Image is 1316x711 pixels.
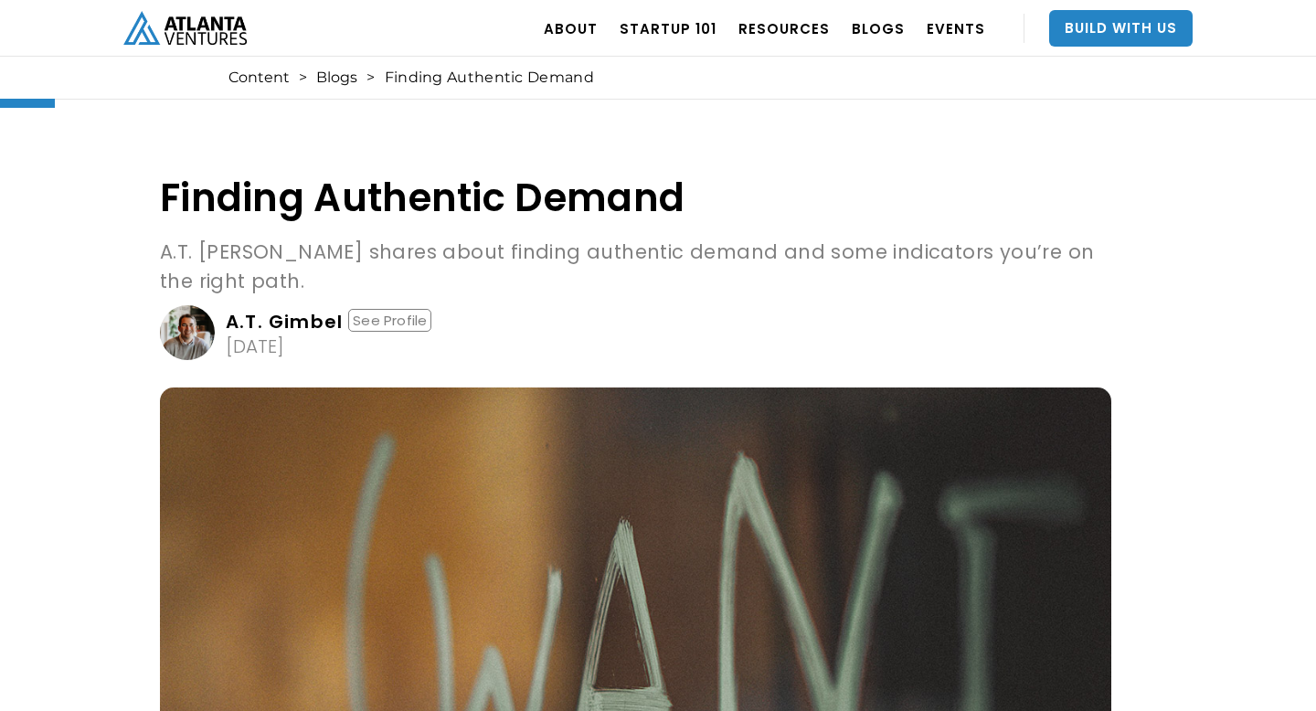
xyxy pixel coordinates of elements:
[385,69,594,87] div: Finding Authentic Demand
[160,305,1111,360] a: A.T. GimbelSee Profile[DATE]
[1049,10,1193,47] a: Build With Us
[226,313,343,331] div: A.T. Gimbel
[160,238,1111,296] p: A.T. [PERSON_NAME] shares about finding authentic demand and some indicators you’re on the right ...
[620,3,716,54] a: Startup 101
[299,69,307,87] div: >
[852,3,905,54] a: BLOGS
[348,309,431,332] div: See Profile
[228,69,290,87] a: Content
[316,69,357,87] a: Blogs
[738,3,830,54] a: RESOURCES
[160,176,1111,219] h1: Finding Authentic Demand
[544,3,598,54] a: ABOUT
[366,69,375,87] div: >
[226,337,284,355] div: [DATE]
[927,3,985,54] a: EVENTS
